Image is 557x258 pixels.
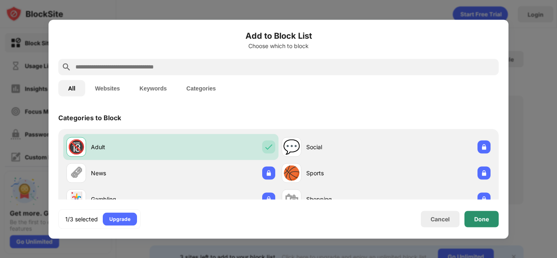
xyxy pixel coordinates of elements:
[306,143,386,151] div: Social
[91,195,171,203] div: Gambling
[474,216,489,222] div: Done
[58,80,85,96] button: All
[62,62,71,72] img: search.svg
[130,80,177,96] button: Keywords
[91,143,171,151] div: Adult
[285,191,298,207] div: 🛍
[283,165,300,181] div: 🏀
[431,216,450,223] div: Cancel
[65,215,98,223] div: 1/3 selected
[91,169,171,177] div: News
[58,29,499,42] h6: Add to Block List
[109,215,130,223] div: Upgrade
[68,191,85,207] div: 🃏
[85,80,130,96] button: Websites
[177,80,225,96] button: Categories
[68,139,85,155] div: 🔞
[306,169,386,177] div: Sports
[69,165,83,181] div: 🗞
[306,195,386,203] div: Shopping
[58,113,121,121] div: Categories to Block
[58,42,499,49] div: Choose which to block
[283,139,300,155] div: 💬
